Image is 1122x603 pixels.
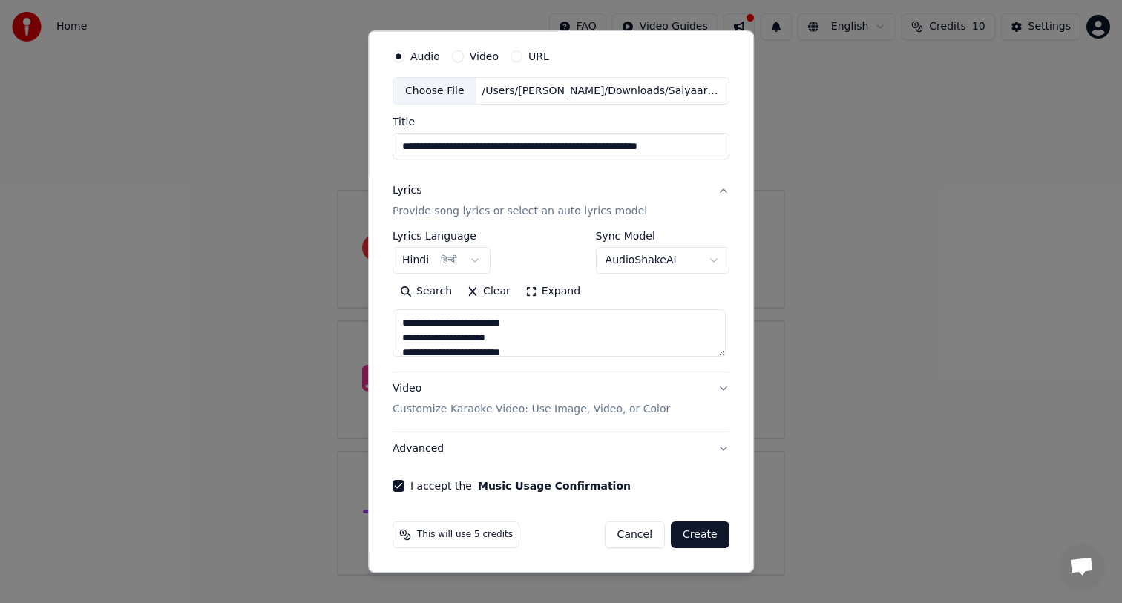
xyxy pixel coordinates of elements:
div: Lyrics [393,184,421,199]
label: Sync Model [596,231,729,242]
p: Customize Karaoke Video: Use Image, Video, or Color [393,403,670,418]
div: Choose File [393,78,476,105]
button: Cancel [605,522,665,549]
button: I accept the [478,481,631,492]
div: Video [393,382,670,418]
label: Title [393,117,729,128]
label: Video [470,51,499,62]
button: Search [393,280,459,304]
span: This will use 5 credits [417,530,513,541]
button: Clear [459,280,518,304]
p: Provide song lyrics or select an auto lyrics model [393,205,647,220]
button: LyricsProvide song lyrics or select an auto lyrics model [393,172,729,231]
button: Create [671,522,729,549]
label: I accept the [410,481,631,492]
button: Advanced [393,430,729,469]
label: Audio [410,51,440,62]
label: Lyrics Language [393,231,491,242]
button: VideoCustomize Karaoke Video: Use Image, Video, or Color [393,370,729,429]
label: URL [528,51,549,62]
div: LyricsProvide song lyrics or select an auto lyrics model [393,231,729,369]
div: /Users/[PERSON_NAME]/Downloads/Saiyaara Title Song Netflix 2025 - [PERSON_NAME] Live (youtube).mp3 [476,84,729,99]
button: Expand [518,280,588,304]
